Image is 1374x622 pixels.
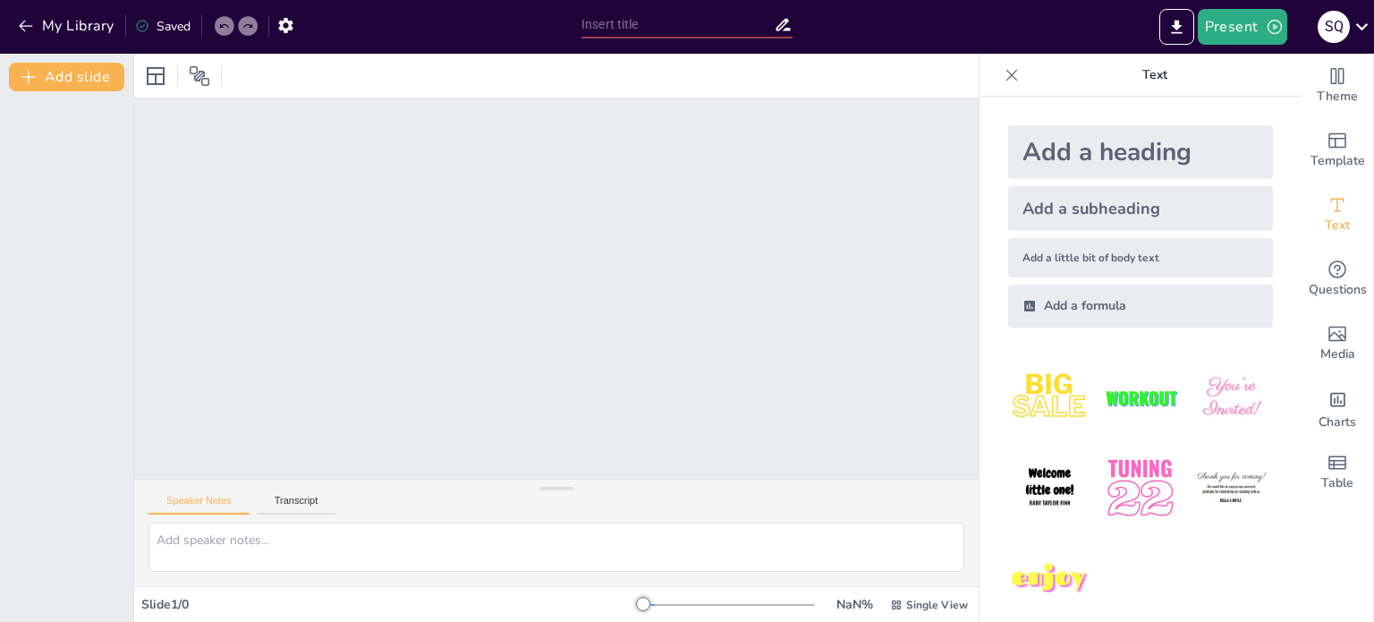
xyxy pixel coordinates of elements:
[9,63,124,91] button: Add slide
[906,598,968,612] span: Single View
[1008,285,1273,328] div: Add a formula
[1008,447,1091,530] img: 4.jpeg
[1310,151,1365,171] span: Template
[581,12,774,38] input: Insert title
[1098,447,1182,530] img: 5.jpeg
[1302,376,1373,440] div: Add charts and graphs
[1008,125,1273,179] div: Add a heading
[1317,87,1358,107] span: Theme
[1318,11,1350,43] div: S Q
[1302,247,1373,311] div: Get real-time input from your audience
[1320,345,1355,364] span: Media
[1159,9,1194,45] button: Export to PowerPoint
[1302,118,1373,183] div: Add ready made slides
[257,495,336,515] button: Transcript
[1026,54,1284,97] p: Text
[833,596,876,613] div: NaN %
[1302,440,1373,505] div: Add a table
[141,596,643,613] div: Slide 1 / 0
[1325,216,1350,235] span: Text
[1302,54,1373,118] div: Change the overall theme
[135,18,191,35] div: Saved
[1190,356,1273,439] img: 3.jpeg
[1008,356,1091,439] img: 1.jpeg
[1008,238,1273,277] div: Add a little bit of body text
[1098,356,1182,439] img: 2.jpeg
[1302,311,1373,376] div: Add images, graphics, shapes or video
[1302,183,1373,247] div: Add text boxes
[1198,9,1287,45] button: Present
[1008,186,1273,231] div: Add a subheading
[1321,473,1353,493] span: Table
[1318,9,1350,45] button: S Q
[1309,280,1367,300] span: Questions
[1190,447,1273,530] img: 6.jpeg
[1319,413,1356,432] span: Charts
[141,62,170,90] div: Layout
[148,495,250,515] button: Speaker Notes
[13,12,122,40] button: My Library
[1008,538,1091,621] img: 7.jpeg
[189,65,210,87] span: Position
